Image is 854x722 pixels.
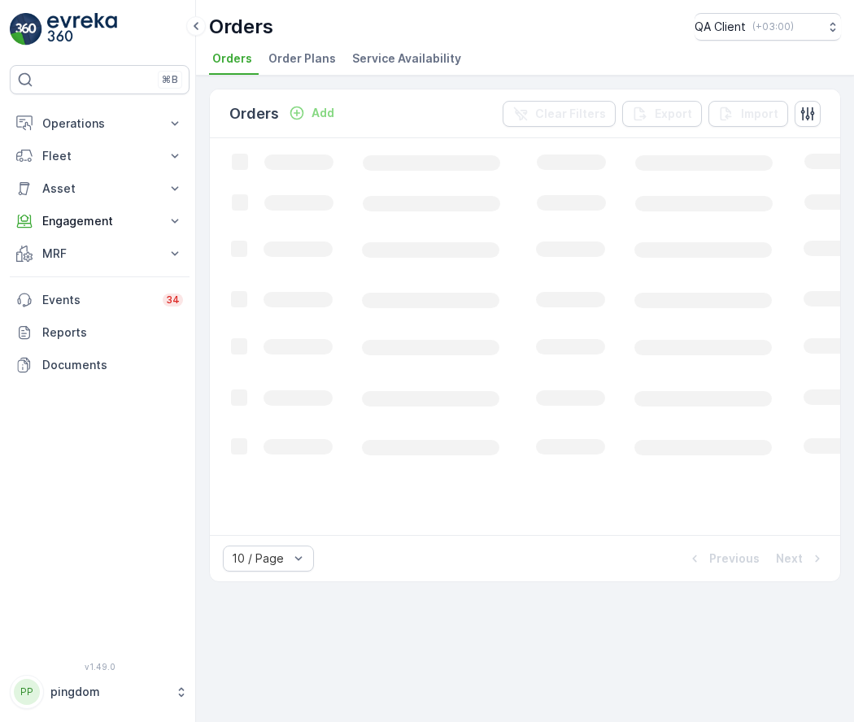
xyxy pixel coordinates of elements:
[10,316,190,349] a: Reports
[42,324,183,341] p: Reports
[10,13,42,46] img: logo
[162,73,178,86] p: ⌘B
[352,50,461,67] span: Service Availability
[10,349,190,381] a: Documents
[42,246,157,262] p: MRF
[10,662,190,672] span: v 1.49.0
[774,549,827,568] button: Next
[695,13,841,41] button: QA Client(+03:00)
[50,684,167,700] p: pingdom
[42,292,153,308] p: Events
[655,106,692,122] p: Export
[268,50,336,67] span: Order Plans
[166,294,180,307] p: 34
[229,102,279,125] p: Orders
[741,106,778,122] p: Import
[209,14,273,40] p: Orders
[695,19,746,35] p: QA Client
[42,180,157,197] p: Asset
[10,172,190,205] button: Asset
[312,105,334,121] p: Add
[622,101,702,127] button: Export
[42,148,157,164] p: Fleet
[10,675,190,709] button: PPpingdom
[42,357,183,373] p: Documents
[752,20,794,33] p: ( +03:00 )
[10,140,190,172] button: Fleet
[42,213,157,229] p: Engagement
[42,115,157,132] p: Operations
[14,679,40,705] div: PP
[10,205,190,237] button: Engagement
[503,101,616,127] button: Clear Filters
[212,50,252,67] span: Orders
[685,549,761,568] button: Previous
[709,550,760,567] p: Previous
[47,13,117,46] img: logo_light-DOdMpM7g.png
[10,284,190,316] a: Events34
[10,107,190,140] button: Operations
[10,237,190,270] button: MRF
[282,103,341,123] button: Add
[708,101,788,127] button: Import
[535,106,606,122] p: Clear Filters
[776,550,803,567] p: Next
